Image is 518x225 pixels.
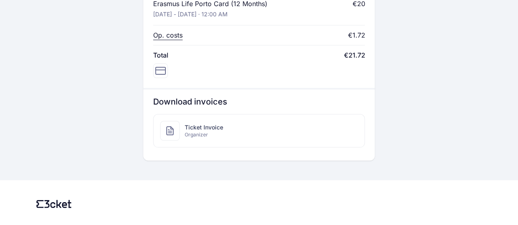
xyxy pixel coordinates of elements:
span: Total [153,50,168,60]
p: Op. costs [153,30,183,40]
a: Ticket InvoiceOrganizer [153,114,365,147]
span: Organizer [185,131,223,138]
span: Ticket Invoice [185,123,223,131]
p: [DATE] - [DATE] · 12:00 AM [153,10,228,18]
span: €21.72 [344,50,365,60]
div: €1.72 [348,30,365,40]
h3: Download invoices [153,96,365,107]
